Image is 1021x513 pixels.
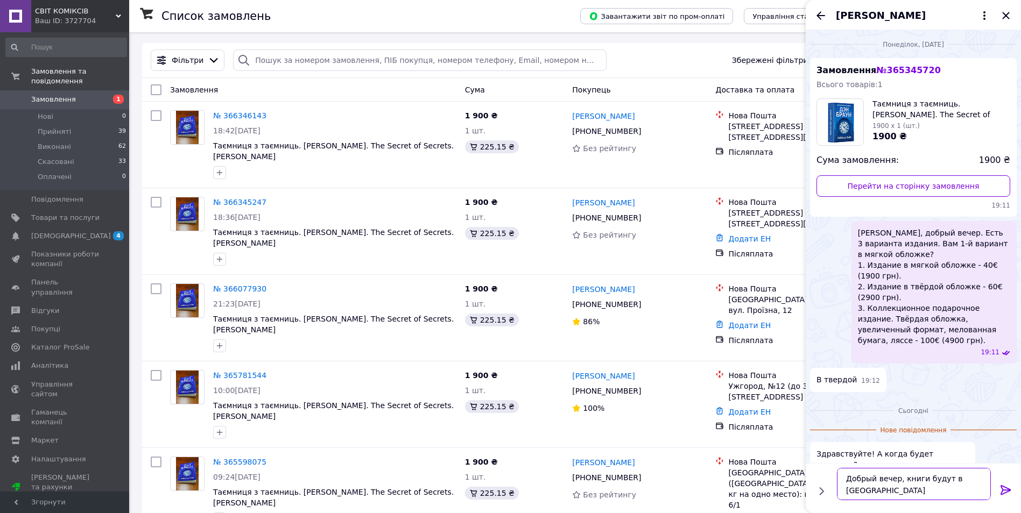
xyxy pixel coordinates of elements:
[213,141,454,161] a: Таємниця з таємниць. [PERSON_NAME]. The Secret of Secrets. [PERSON_NAME]
[176,111,198,144] img: Фото товару
[728,208,878,229] div: [STREET_ADDRESS] (до 30 кг): [STREET_ADDRESS][PERSON_NAME]
[583,490,636,499] span: Без рейтингу
[118,142,126,152] span: 62
[213,371,266,380] a: № 365781544
[872,98,1010,120] span: Таємниця з таємниць. [PERSON_NAME]. The Secret of Secrets. [PERSON_NAME]
[176,370,198,404] img: Фото товару
[213,111,266,120] a: № 366346143
[872,122,920,130] span: 1900 x 1 (шт.)
[465,487,519,500] div: 225.15 ₴
[213,488,454,507] a: Таємниця з таємниць. [PERSON_NAME]. The Secret of Secrets. [PERSON_NAME]
[213,300,260,308] span: 21:23[DATE]
[570,210,643,225] div: [PHONE_NUMBER]
[465,386,486,395] span: 1 шт.
[822,99,859,145] img: 6861238691_w100_h100_tajna-iz-tajn.jpg
[38,142,71,152] span: Виконані
[728,467,878,510] div: [GEOGRAPHIC_DATA] ([GEOGRAPHIC_DATA].), №203 (до 30 кг на одно место): просп. Отрадный, 6/1
[38,127,71,137] span: Прийняті
[465,111,498,120] span: 1 900 ₴
[465,400,519,413] div: 225.15 ₴
[170,110,205,145] a: Фото товару
[213,228,454,247] span: Таємниця з таємниць. [PERSON_NAME]. The Secret of Secrets. [PERSON_NAME]
[31,343,89,352] span: Каталог ProSale
[836,9,926,23] span: [PERSON_NAME]
[118,127,126,137] span: 39
[728,294,878,316] div: [GEOGRAPHIC_DATA], №124 (до 10 кг): вул. Проїзна, 12
[31,213,100,223] span: Товари та послуги
[172,55,203,66] span: Фільтри
[213,315,454,334] a: Таємниця з таємниць. [PERSON_NAME]. The Secret of Secrets. [PERSON_NAME]
[810,405,1017,416] div: 12.10.2025
[465,85,485,94] span: Cума
[465,371,498,380] span: 1 900 ₴
[170,370,205,404] a: Фото товару
[176,197,198,231] img: Фото товару
[816,80,883,89] span: Всього товарів: 1
[31,67,129,86] span: Замовлення та повідомлення
[35,6,116,16] span: СВІТ КОМІКСІВ
[816,175,1010,197] a: Перейти на сторінку замовлення
[810,39,1017,49] div: 06.10.2025
[572,284,635,295] a: [PERSON_NAME]
[572,370,635,381] a: [PERSON_NAME]
[31,436,59,445] span: Маркет
[465,213,486,222] span: 1 шт.
[861,376,880,386] span: 19:12 06.10.2025
[31,361,68,370] span: Аналітика
[572,111,635,122] a: [PERSON_NAME]
[583,231,636,239] span: Без рейтингу
[38,172,72,182] span: Оплачені
[5,38,127,57] input: Пошук
[465,198,498,206] span: 1 900 ₴
[814,9,827,22] button: Назад
[583,404,604,412] span: 100%
[816,374,857,386] span: В твердой
[122,112,126,122] span: 0
[728,370,878,381] div: Нова Пошта
[876,426,951,435] span: Нове повідомлення
[465,458,498,466] span: 1 900 ₴
[465,313,519,326] div: 225.15 ₴
[170,197,205,231] a: Фото товару
[38,157,74,167] span: Скасовані
[213,458,266,466] a: № 365598075
[816,154,899,167] span: Сума замовлення:
[31,195,83,204] span: Повідомлення
[999,9,1012,22] button: Закрити
[465,284,498,293] span: 1 900 ₴
[744,8,843,24] button: Управління статусами
[31,473,100,502] span: [PERSON_NAME] та рахунки
[728,248,878,259] div: Післяплата
[583,317,600,326] span: 86%
[572,457,635,468] a: [PERSON_NAME]
[876,65,940,75] span: № 365345720
[752,12,835,20] span: Управління статусами
[728,234,771,243] a: Додати ЕН
[816,448,969,470] span: Здравствуйте! А когда будет отправка?
[580,8,733,24] button: Завантажити звіт по пром-оплаті
[31,306,59,316] span: Відгуки
[589,11,724,21] span: Завантажити звіт по пром-оплаті
[113,231,124,240] span: 4
[715,85,794,94] span: Доставка та оплата
[31,408,100,427] span: Гаманець компанії
[213,213,260,222] span: 18:36[DATE]
[572,85,610,94] span: Покупець
[31,277,100,297] span: Панель управління
[816,201,1010,210] span: 19:11 06.10.2025
[213,284,266,293] a: № 366077930
[570,124,643,139] div: [PHONE_NUMBER]
[814,484,828,498] button: Показати кнопки
[728,121,878,142] div: [STREET_ADDRESS] (до 30 кг): [STREET_ADDRESS][PERSON_NAME]
[31,380,100,399] span: Управління сайтом
[213,198,266,206] a: № 366345247
[728,408,771,416] a: Додати ЕН
[465,300,486,308] span: 1 шт.
[170,85,218,94] span: Замовлення
[570,470,643,485] div: [PHONE_NUMBER]
[31,250,100,269] span: Показники роботи компанії
[31,231,111,241] span: [DEMOGRAPHIC_DATA]
[728,457,878,467] div: Нова Пошта
[728,147,878,158] div: Післяплата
